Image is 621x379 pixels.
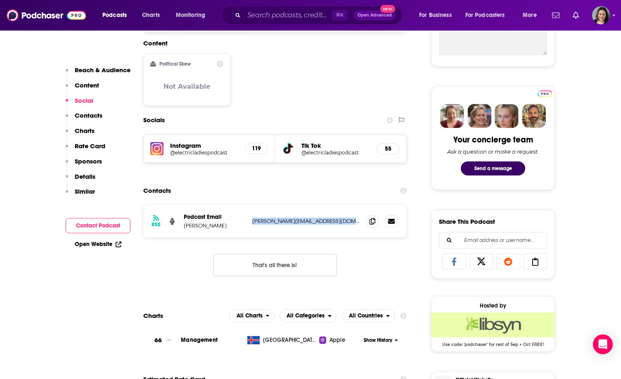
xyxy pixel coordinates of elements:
[75,111,102,119] p: Contacts
[170,9,216,22] button: open menu
[287,313,325,319] span: All Categories
[380,5,395,13] span: New
[66,142,105,157] button: Rate Card
[524,253,548,269] a: Copy Link
[431,302,555,309] div: Hosted by
[460,9,517,22] button: open menu
[75,241,121,248] a: Open Website
[66,111,102,127] button: Contacts
[467,104,491,128] img: Barbara Profile
[244,336,320,344] a: [GEOGRAPHIC_DATA]
[332,10,347,21] span: ⌘ K
[413,9,462,22] button: open menu
[230,309,275,322] button: open menu
[66,66,130,81] button: Reach & Audience
[263,336,317,344] span: Iceland
[66,81,99,97] button: Content
[66,127,95,142] button: Charts
[66,157,102,173] button: Sponsors
[170,142,238,149] h5: Instagram
[66,218,130,233] button: Contact Podcast
[442,253,466,269] a: Share on Facebook
[230,309,275,322] h2: Platforms
[102,9,127,21] span: Podcasts
[495,104,519,128] img: Jules Profile
[66,173,95,188] button: Details
[496,253,520,269] a: Share on Reddit
[439,218,495,225] h3: Share This Podcast
[150,142,164,155] img: iconImage
[142,9,160,21] span: Charts
[75,66,130,74] p: Reach & Audience
[170,149,238,156] a: @electricladiespodcast
[592,6,610,24] button: Show profile menu
[75,187,95,195] p: Similar
[184,213,246,220] p: Podcast Email
[592,6,610,24] span: Logged in as micglogovac
[364,337,392,344] span: Show History
[301,142,370,149] h5: Tik Tok
[419,9,452,21] span: For Business
[237,313,263,319] span: All Charts
[143,183,171,199] h2: Contacts
[164,83,210,90] h3: Not Available
[461,161,525,175] button: Send a message
[66,97,93,112] button: Social
[75,142,105,150] p: Rate Card
[538,90,552,97] img: Podchaser Pro
[453,135,533,145] div: Your concierge team
[446,232,540,248] input: Email address or username...
[439,232,547,249] div: Search followers
[301,149,370,156] a: @electricladiespodcast
[361,337,401,344] button: Show History
[252,145,261,152] h5: 119
[358,13,392,17] span: Open Advanced
[75,127,95,135] p: Charts
[159,61,191,67] h2: Political Skew
[431,337,555,347] span: Use code: 'podchaser' for rest of Sep + Oct FREE!
[465,9,505,21] span: For Podcasters
[342,309,395,322] h2: Countries
[523,9,537,21] span: More
[349,313,383,319] span: All Countries
[440,104,464,128] img: Sydney Profile
[280,309,337,322] h2: Categories
[75,97,93,104] p: Social
[66,187,95,203] button: Similar
[280,309,337,322] button: open menu
[7,7,86,23] img: Podchaser - Follow, Share and Rate Podcasts
[143,329,181,352] a: 66
[447,148,539,155] div: Ask a question or make a request.
[244,9,332,22] input: Search podcasts, credits, & more...
[143,112,165,128] h2: Socials
[329,336,345,344] span: Apple
[354,10,396,20] button: Open AdvancedNew
[75,81,99,89] p: Content
[143,312,163,320] h2: Charts
[522,104,546,128] img: Jon Profile
[75,173,95,180] p: Details
[154,336,162,345] h3: 66
[181,336,218,343] a: Management
[184,222,246,229] p: [PERSON_NAME]
[592,6,610,24] img: User Profile
[176,9,205,21] span: Monitoring
[549,8,563,22] a: Show notifications dropdown
[431,313,555,337] img: Libsyn Deal: Use code: 'podchaser' for rest of Sep + Oct FREE!
[319,336,361,344] a: Apple
[569,8,582,22] a: Show notifications dropdown
[152,221,161,228] h3: RSS
[593,334,613,354] div: Open Intercom Messenger
[97,9,137,22] button: open menu
[538,89,552,97] a: Pro website
[252,218,360,225] p: [PERSON_NAME][EMAIL_ADDRESS][DOMAIN_NAME]
[469,253,493,269] a: Share on X/Twitter
[143,39,400,47] h2: Content
[137,9,165,22] a: Charts
[213,254,337,276] button: Nothing here.
[229,6,410,25] div: Search podcasts, credits, & more...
